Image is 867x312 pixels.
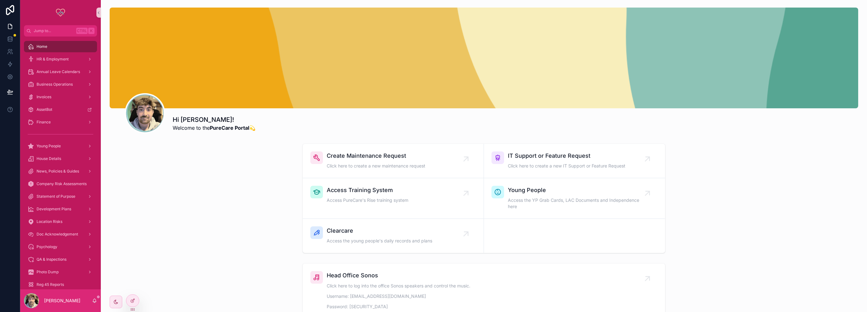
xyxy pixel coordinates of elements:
[327,197,408,203] span: Access PureCare's Rise training system
[24,203,97,215] a: Development Plans
[303,178,484,219] a: Access Training SystemAccess PureCare's Rise training system
[24,116,97,128] a: Finance
[37,57,69,62] span: HR & Employment
[303,144,484,178] a: Create Maintenance RequestClick here to create a new maintenance request
[210,125,249,131] strong: PureCare Portal
[24,166,97,177] a: News, Policies & Guides
[24,79,97,90] a: Business Operations
[24,104,97,115] a: AssetBot
[24,140,97,152] a: Young People
[44,298,80,304] p: [PERSON_NAME]
[24,254,97,265] a: QA & Inspections
[24,178,97,190] a: Company Risk Assessments
[37,269,59,275] span: Photo Dump
[37,94,51,99] span: Invoices
[508,151,625,160] span: IT Support or Feature Request
[24,153,97,164] a: House Details
[37,232,78,237] span: Doc Acknowledgement
[327,293,470,299] p: Username: [EMAIL_ADDRESS][DOMAIN_NAME]
[37,120,51,125] span: Finance
[173,124,256,132] span: Welcome to the 💫
[327,226,432,235] span: Clearcare
[37,244,57,249] span: Psychology
[37,282,64,287] span: Reg 45 Reports
[508,163,625,169] span: Click here to create a new IT Support or Feature Request
[24,191,97,202] a: Statement of Purpose
[37,69,80,74] span: Annual Leave Calendars
[327,238,432,244] span: Access the young people's daily records and plans
[37,44,47,49] span: Home
[76,28,88,34] span: Ctrl
[24,241,97,252] a: Psychology
[37,144,61,149] span: Young People
[24,41,97,52] a: Home
[24,54,97,65] a: HR & Employment
[508,186,647,195] span: Young People
[37,219,62,224] span: Location Risks
[327,151,425,160] span: Create Maintenance Request
[37,194,75,199] span: Statement of Purpose
[24,229,97,240] a: Doc Acknowledgement
[327,186,408,195] span: Access Training System
[508,197,647,210] span: Access the YP Grab Cards, LAC Documents and Independence here
[24,266,97,278] a: Photo Dump
[24,91,97,103] a: Invoices
[37,82,73,87] span: Business Operations
[37,156,61,161] span: House Details
[173,115,256,124] h1: Hi [PERSON_NAME]!
[327,271,470,280] span: Head Office Sonos
[89,28,94,33] span: K
[484,144,665,178] a: IT Support or Feature RequestClick here to create a new IT Support or Feature Request
[37,257,66,262] span: QA & Inspections
[327,282,470,289] p: Click here to log into the office Sonos speakers and control the music.
[34,28,74,33] span: Jump to...
[37,181,87,186] span: Company Risk Assessments
[24,279,97,290] a: Reg 45 Reports
[327,163,425,169] span: Click here to create a new maintenance request
[24,25,97,37] button: Jump to...CtrlK
[24,66,97,77] a: Annual Leave Calendars
[24,216,97,227] a: Location Risks
[327,303,470,310] p: Password: [SECURITY_DATA]
[20,37,101,289] div: scrollable content
[37,207,71,212] span: Development Plans
[303,219,484,253] a: ClearcareAccess the young people's daily records and plans
[484,178,665,219] a: Young PeopleAccess the YP Grab Cards, LAC Documents and Independence here
[55,8,66,18] img: App logo
[37,169,79,174] span: News, Policies & Guides
[37,107,52,112] span: AssetBot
